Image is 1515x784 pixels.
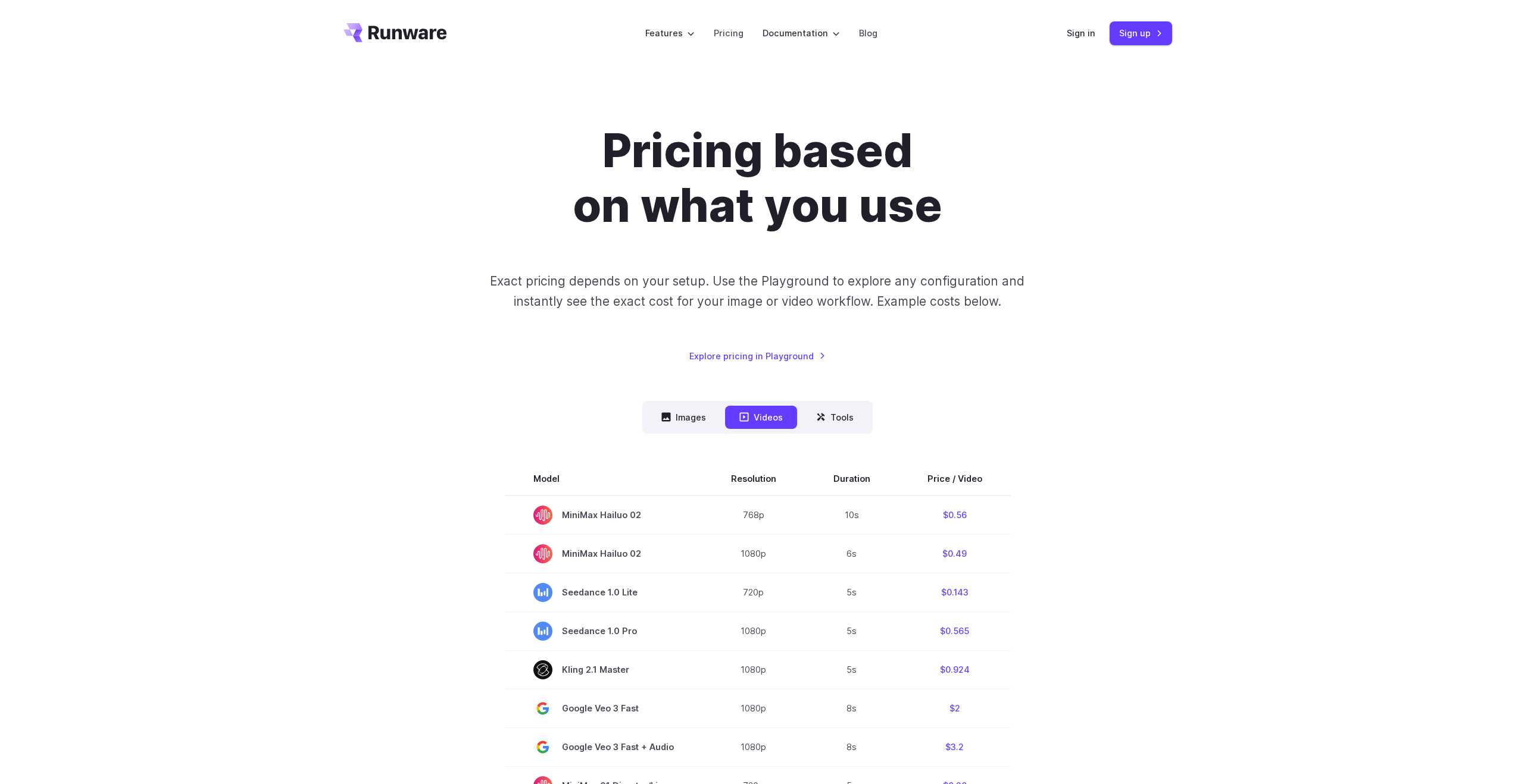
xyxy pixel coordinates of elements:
span: MiniMax Hailuo 02 [533,544,674,563]
td: 720p [702,573,805,611]
span: Seedance 1.0 Lite [533,583,674,602]
td: 10s [805,496,899,535]
label: Documentation [763,26,840,40]
th: Duration [805,462,899,496]
a: Sign in [1067,26,1095,40]
label: Features [645,26,695,40]
span: Google Veo 3 Fast [533,699,674,718]
td: 1080p [702,689,805,727]
td: $0.49 [899,534,1011,573]
a: Go to / [343,23,447,42]
td: 768p [702,496,805,535]
td: $3.2 [899,727,1011,766]
td: $0.924 [899,650,1011,689]
td: 5s [805,573,899,611]
button: Images [647,406,720,429]
td: 8s [805,727,899,766]
button: Tools [802,406,868,429]
td: $0.56 [899,496,1011,535]
th: Model [505,462,702,496]
td: $2 [899,689,1011,727]
a: Pricing [714,26,744,40]
td: 8s [805,689,899,727]
p: Exact pricing depends on your setup. Use the Playground to explore any configuration and instantl... [467,271,1047,311]
td: 5s [805,611,899,650]
th: Resolution [702,462,805,496]
a: Explore pricing in Playground [689,349,826,363]
button: Videos [725,406,797,429]
td: 1080p [702,727,805,766]
h1: Pricing based on what you use [426,124,1089,233]
a: Sign up [1110,21,1172,45]
span: Seedance 1.0 Pro [533,622,674,641]
span: MiniMax Hailuo 02 [533,506,674,525]
td: $0.143 [899,573,1011,611]
th: Price / Video [899,462,1011,496]
td: $0.565 [899,611,1011,650]
td: 5s [805,650,899,689]
a: Blog [859,26,877,40]
td: 6s [805,534,899,573]
td: 1080p [702,611,805,650]
span: Kling 2.1 Master [533,660,674,679]
span: Google Veo 3 Fast + Audio [533,738,674,757]
td: 1080p [702,650,805,689]
td: 1080p [702,534,805,573]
